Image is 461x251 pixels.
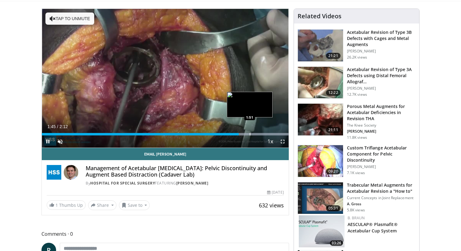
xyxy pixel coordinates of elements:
button: Fullscreen [277,135,289,148]
p: 7.1K views [347,170,365,175]
button: Save to [119,200,150,210]
h4: Management of Acetabular [MEDICAL_DATA]: Pelvic Discontinuity and Augment Based Distraction (Cada... [86,165,284,178]
p: 5.8K views [347,208,365,213]
video-js: Video Player [42,9,289,148]
p: Current Concepts in Joint Replacement [347,195,416,200]
a: B. Braun [348,215,365,221]
button: Share [88,200,116,210]
div: By FEATURING [86,181,284,186]
span: 12:22 [326,90,341,96]
p: [PERSON_NAME] [347,86,416,91]
span: 05:31 [326,205,341,211]
img: b024eaff-6422-43a7-9483-31936108d3f4.150x105_q85_crop-smart_upscale.jpg [298,145,343,177]
img: 66439_0000_3.png.150x105_q85_crop-smart_upscale.jpg [298,67,343,99]
img: Hospital for Special Surgery [47,165,61,180]
span: Comments 0 [41,230,289,238]
a: 03:26 [299,215,345,247]
img: Avatar [64,165,78,180]
h3: Custom Triflange Acetabular Component for Pelvic Discontinuity [347,145,416,163]
p: The Knee Society [347,123,416,128]
button: Pause [42,135,54,148]
p: 11.8K views [347,135,367,140]
div: [DATE] [267,190,284,195]
p: [PERSON_NAME] [347,164,416,169]
div: Progress Bar [42,133,289,135]
span: / [57,124,58,129]
a: AESCULAP® Plasmafit® Acetabular Cup System [348,221,398,234]
img: image.jpeg [227,92,273,117]
p: [PERSON_NAME] [347,49,416,54]
img: 57731a6b-fcc9-49ee-b348-b6021af11b95.150x105_q85_crop-smart_upscale.jpg [299,215,345,247]
button: Playback Rate [264,135,277,148]
span: 632 views [259,202,284,209]
span: 03:26 [330,240,343,246]
span: 1:45 [47,124,55,129]
span: 2:12 [59,124,68,129]
img: 66432_0000_3.png.150x105_q85_crop-smart_upscale.jpg [298,30,343,61]
p: A. Gross [347,202,416,206]
a: Email [PERSON_NAME] [42,148,289,160]
a: 21:11 Porous Metal Augments for Acetabular Deficiencies in Revision THA The Knee Society [PERSON_... [298,103,416,140]
button: Tap to unmute [45,13,94,25]
a: 12:22 Acetabular Revision of Type 3A Defects using Distal Femoral Allograf… [PERSON_NAME] 12.7K v... [298,66,416,99]
a: 05:31 Trabecular Metal Augments for Acetabular Revision a "How to" Current Concepts in Joint Repl... [298,182,416,214]
h3: Porous Metal Augments for Acetabular Deficiencies in Revision THA [347,103,416,122]
span: 1 [55,202,58,208]
a: 1 Thumbs Up [47,200,86,210]
a: 09:20 Custom Triflange Acetabular Component for Pelvic Discontinuity [PERSON_NAME] 7.1K views [298,145,416,177]
h3: Acetabular Revision of Type 3B Defects with Cages and Metal Augments [347,29,416,48]
p: [PERSON_NAME] [347,129,416,134]
p: 12.7K views [347,92,367,97]
h3: Trabecular Metal Augments for Acetabular Revision a "How to" [347,182,416,194]
span: 09:20 [326,168,341,174]
img: MBerend_porous_metal_augments_3.png.150x105_q85_crop-smart_upscale.jpg [298,104,343,135]
span: 21:11 [326,127,341,133]
h4: Related Videos [298,13,341,20]
p: 26.2K views [347,55,367,60]
span: 21:21 [326,53,341,59]
img: 26011c00-b97b-4c02-97cc-d0819da1b064.150x105_q85_crop-smart_upscale.jpg [298,182,343,214]
a: [PERSON_NAME] [176,181,209,186]
h3: Acetabular Revision of Type 3A Defects using Distal Femoral Allograf… [347,66,416,85]
a: 21:21 Acetabular Revision of Type 3B Defects with Cages and Metal Augments [PERSON_NAME] 26.2K views [298,29,416,62]
a: Hospital for Special Surgery [90,181,155,186]
button: Unmute [54,135,66,148]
